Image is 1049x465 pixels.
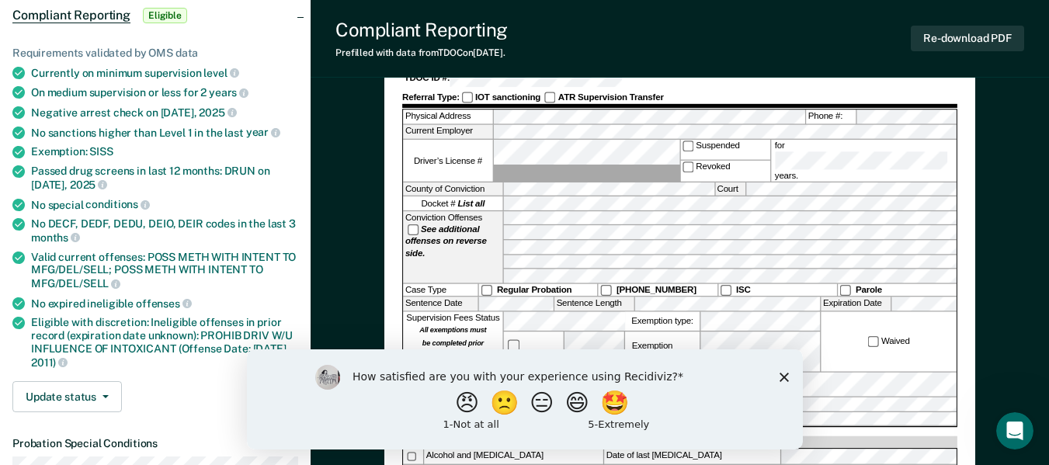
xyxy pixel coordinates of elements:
strong: See additional offenses on reverse side. [405,224,487,259]
label: Sentence Date [403,297,478,311]
input: Arrearage [508,340,519,352]
div: Supervision Fees Status [403,311,502,371]
label: Arrearage [505,339,561,363]
input: Revoked [683,161,694,173]
strong: Referral Type: [402,92,460,102]
span: level [203,67,238,79]
span: SISS [89,145,113,158]
input: ISC [720,285,731,297]
label: Exemption type: [625,311,700,330]
div: Currently on minimum supervision [31,66,298,80]
div: Conviction Offenses [403,211,502,283]
div: Valid current offenses: POSS METH WITH INTENT TO MFG/DEL/SELL; POSS METH WITH INTENT TO [31,251,298,290]
span: 2011) [31,356,68,369]
strong: All exemptions must be completed prior to submission [419,325,486,360]
strong: [PHONE_NUMBER] [617,285,696,295]
label: Driver’s License # [403,140,492,182]
strong: List all [457,199,485,209]
span: years [209,86,248,99]
div: Prefilled with data from TDOC on [DATE] . [335,47,508,58]
strong: IOT sanctioning [475,92,540,102]
span: 2025 [70,179,107,191]
span: 2025 [199,106,236,119]
strong: TDOC ID #: [405,73,450,83]
label: Waived [866,335,912,348]
input: Waived [867,336,879,348]
strong: ISC [736,285,751,295]
div: No DECF, DEDF, DEDU, DEIO, DEIR codes in the last 3 [31,217,298,244]
button: Update status [12,381,122,412]
input: Suspended [683,141,694,152]
strong: Parole [856,285,882,295]
div: Compliant Reporting [335,19,508,41]
div: No sanctions higher than Level 1 in the last [31,126,298,140]
label: Physical Address [403,110,492,123]
div: No expired ineligible [31,297,298,311]
label: County of Conviction [403,182,502,196]
input: Parole [840,285,852,297]
input: IOT sanctioning [462,92,474,103]
dt: Probation Special Conditions [12,437,298,450]
input: for years. [775,151,947,169]
span: Compliant Reporting [12,8,130,23]
div: Exemption Expiration Date: [625,331,700,371]
div: Exemption: [31,145,298,158]
label: Phone #: [806,110,856,123]
input: ATR Supervision Transfer [544,92,556,103]
div: Negative arrest check on [DATE], [31,106,298,120]
div: Passed drug screens in last 12 months: DRUN on [DATE], [31,165,298,191]
div: Alcohol and [MEDICAL_DATA] [424,449,603,464]
label: Court [715,182,745,196]
div: Case Type [403,284,478,297]
div: On medium supervision or less for 2 [31,85,298,99]
span: offenses [136,297,192,310]
span: year [246,126,280,138]
input: [PHONE_NUMBER] [600,285,612,297]
div: Requirements validated by OMS data [12,47,298,60]
label: Current Employer [403,125,492,138]
input: Regular Probation [481,285,492,297]
div: Eligible with discretion: Ineligible offenses in prior record (expiration date unknown): PROHIB D... [31,316,298,369]
span: conditions [85,198,149,210]
label: Sentence Length [554,297,634,311]
span: Eligible [143,8,187,23]
span: MFG/DEL/SELL [31,277,120,290]
button: Re-download PDF [911,26,1024,51]
iframe: Intercom live chat [996,412,1033,449]
label: Expiration Date [821,297,891,311]
span: Docket # [422,197,485,209]
label: Suspended [680,140,769,160]
strong: ATR Supervision Transfer [558,92,664,102]
div: No special [31,198,298,212]
label: for years. [773,140,954,182]
span: months [31,231,80,244]
label: Date of last [MEDICAL_DATA] [604,449,780,464]
iframe: Survey by Kim from Recidiviz [247,349,803,449]
strong: Regular Probation [497,285,571,295]
input: See additional offenses on reverse side. [408,224,419,236]
label: Revoked [680,161,769,181]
